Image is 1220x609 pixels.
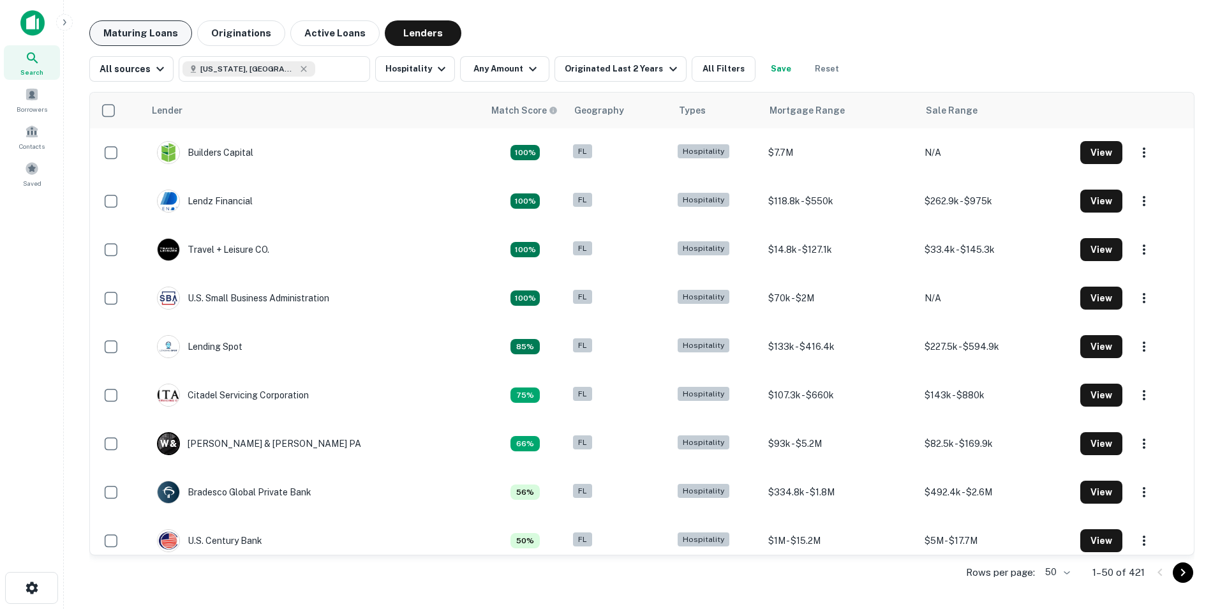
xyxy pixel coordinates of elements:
div: Hospitality [678,435,729,450]
div: Capitalize uses an advanced AI algorithm to match your search with the best lender. The match sco... [510,339,540,354]
th: Sale Range [918,93,1075,128]
div: U.s. Small Business Administration [157,287,329,310]
iframe: Chat Widget [1156,507,1220,568]
button: View [1080,141,1122,164]
div: Sale Range [926,103,978,118]
button: Save your search to get updates of matches that match your search criteria. [761,56,801,82]
th: Lender [144,93,484,128]
td: $5M - $17.7M [918,516,1075,565]
div: Hospitality [678,338,729,353]
a: Borrowers [4,82,60,117]
div: FL [573,241,592,256]
button: All sources [89,56,174,82]
div: Capitalize uses an advanced AI algorithm to match your search with the best lender. The match sco... [510,436,540,451]
th: Capitalize uses an advanced AI algorithm to match your search with the best lender. The match sco... [484,93,567,128]
th: Geography [567,93,671,128]
button: View [1080,529,1122,552]
h6: Match Score [491,103,555,117]
span: [US_STATE], [GEOGRAPHIC_DATA] [200,63,296,75]
div: Hospitality [678,532,729,547]
div: Capitalize uses an advanced AI algorithm to match your search with the best lender. The match sco... [510,290,540,306]
div: Builders Capital [157,141,253,164]
button: View [1080,238,1122,261]
td: $107.3k - $660k [762,371,918,419]
div: Travel + Leisure CO. [157,238,269,261]
div: Capitalize uses an advanced AI algorithm to match your search with the best lender. The match sco... [510,387,540,403]
button: View [1080,432,1122,455]
div: FL [573,484,592,499]
td: $14.8k - $127.1k [762,225,918,274]
button: View [1080,287,1122,310]
img: picture [158,190,179,212]
p: 1–50 of 421 [1092,565,1145,580]
div: Capitalize uses an advanced AI algorithm to match your search with the best lender. The match sco... [491,103,558,117]
span: Saved [23,178,41,188]
button: All Filters [692,56,755,82]
span: Contacts [19,141,45,151]
span: Search [20,67,43,77]
button: Hospitality [375,56,455,82]
button: Active Loans [290,20,380,46]
button: View [1080,190,1122,213]
img: picture [158,336,179,357]
td: $227.5k - $594.9k [918,322,1075,371]
td: $262.9k - $975k [918,177,1075,225]
div: Lending Spot [157,335,242,358]
td: $118.8k - $550k [762,177,918,225]
button: Maturing Loans [89,20,192,46]
button: View [1080,335,1122,358]
div: FL [573,532,592,547]
img: picture [158,481,179,503]
button: Originated Last 2 Years [554,56,686,82]
div: All sources [100,61,168,77]
div: FL [573,144,592,159]
td: $143k - $880k [918,371,1075,419]
button: Originations [197,20,285,46]
span: Borrowers [17,104,47,114]
p: W & [160,437,176,451]
div: Capitalize uses an advanced AI algorithm to match your search with the best lender. The match sco... [510,485,540,500]
div: FL [573,387,592,402]
div: Bradesco Global Private Bank [157,481,311,504]
div: Geography [574,103,624,118]
div: U.s. Century Bank [157,529,262,552]
td: $1M - $15.2M [762,516,918,565]
div: Hospitality [678,144,729,159]
div: Hospitality [678,193,729,207]
div: Hospitality [678,484,729,499]
div: [PERSON_NAME] & [PERSON_NAME] PA [157,432,361,455]
img: picture [158,530,179,552]
div: FL [573,435,592,450]
img: capitalize-icon.png [20,10,45,36]
p: Rows per page: [966,565,1035,580]
div: Hospitality [678,387,729,402]
td: $334.8k - $1.8M [762,468,918,516]
div: FL [573,338,592,353]
div: Capitalize uses an advanced AI algorithm to match your search with the best lender. The match sco... [510,533,540,548]
td: $7.7M [762,128,918,177]
div: Citadel Servicing Corporation [157,384,309,407]
button: Lenders [385,20,461,46]
a: Search [4,45,60,80]
div: Saved [4,156,60,191]
div: Hospitality [678,241,729,256]
td: $492.4k - $2.6M [918,468,1075,516]
div: Mortgage Range [770,103,845,118]
td: $70k - $2M [762,274,918,322]
td: $33.4k - $145.3k [918,225,1075,274]
div: Hospitality [678,290,729,304]
img: picture [158,287,179,309]
th: Mortgage Range [762,93,918,128]
div: FL [573,193,592,207]
th: Types [671,93,762,128]
div: Originated Last 2 Years [565,61,680,77]
button: Go to next page [1173,562,1193,583]
button: Reset [807,56,847,82]
div: 50 [1040,563,1072,582]
td: $93k - $5.2M [762,419,918,468]
button: View [1080,384,1122,407]
div: Types [679,103,706,118]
